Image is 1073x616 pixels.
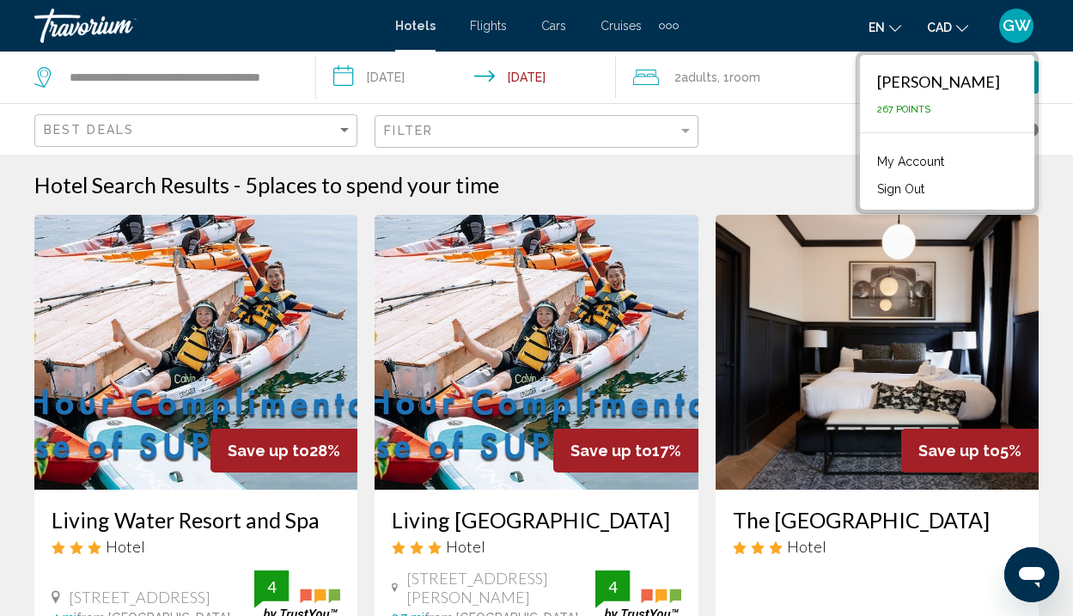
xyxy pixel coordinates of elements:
[375,215,698,490] img: Hotel image
[869,15,901,40] button: Change language
[927,15,968,40] button: Change currency
[69,588,210,607] span: [STREET_ADDRESS]
[234,172,241,198] span: -
[877,104,930,115] span: 267 Points
[877,72,1000,91] div: [PERSON_NAME]
[44,123,134,137] span: Best Deals
[245,172,499,198] h2: 5
[375,114,698,149] button: Filter
[927,21,952,34] span: CAD
[34,9,378,43] a: Travorium
[901,429,1039,473] div: 5%
[316,52,615,103] button: Check-in date: Aug 30, 2025 Check-out date: Aug 31, 2025
[384,124,433,137] span: Filter
[681,70,717,84] span: Adults
[659,12,679,40] button: Extra navigation items
[52,537,340,556] div: 3 star Hotel
[869,178,933,200] button: Sign Out
[918,442,1000,460] span: Save up to
[553,429,698,473] div: 17%
[228,442,309,460] span: Save up to
[392,537,680,556] div: 3 star Hotel
[44,124,352,138] mat-select: Sort by
[601,19,642,33] a: Cruises
[395,19,436,33] a: Hotels
[717,65,760,89] span: , 1
[210,429,357,473] div: 28%
[787,537,826,556] span: Hotel
[258,172,499,198] span: places to spend your time
[541,19,566,33] a: Cars
[52,507,340,533] a: Living Water Resort and Spa
[595,576,630,597] div: 4
[869,21,885,34] span: en
[716,215,1039,490] img: Hotel image
[733,507,1021,533] a: The [GEOGRAPHIC_DATA]
[446,537,485,556] span: Hotel
[392,507,680,533] a: Living [GEOGRAPHIC_DATA]
[106,537,145,556] span: Hotel
[616,52,898,103] button: Travelers: 2 adults, 0 children
[34,215,357,490] img: Hotel image
[34,172,229,198] h1: Hotel Search Results
[406,569,594,607] span: [STREET_ADDRESS][PERSON_NAME]
[254,576,289,597] div: 4
[994,8,1039,44] button: User Menu
[1003,17,1031,34] span: GW
[570,442,652,460] span: Save up to
[470,19,507,33] a: Flights
[869,150,953,173] a: My Account
[674,65,717,89] span: 2
[733,537,1021,556] div: 3 star Hotel
[729,70,760,84] span: Room
[1004,547,1059,602] iframe: Button to launch messaging window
